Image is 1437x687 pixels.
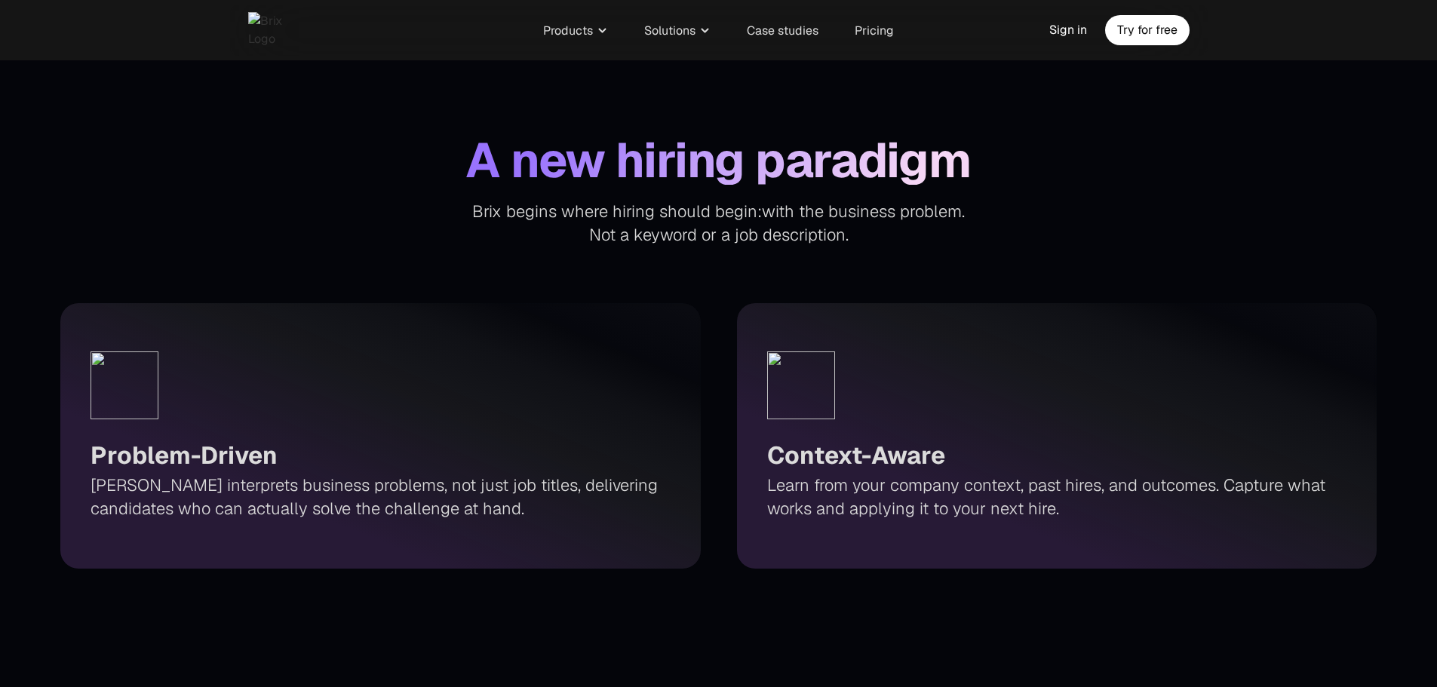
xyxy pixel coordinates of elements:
a: Try for free [1105,15,1190,45]
span: Case studies [747,24,818,36]
div: Brix begins where hiring should begin: with the business problem. Not a keyword or a job descript... [472,185,965,274]
span: Solutions [644,24,695,36]
span: Products [543,24,593,36]
p: [PERSON_NAME] interprets business problems, not just job titles, delivering candidates who can ac... [91,474,671,520]
h3: Context-Aware [767,437,945,474]
h3: Problem-Driven [91,437,278,474]
p: Learn from your company context, past hires, and outcomes. Capture what works and applying it to ... [767,474,1347,520]
img: Brix Logo [248,12,291,48]
a: Pricing [846,15,903,45]
span: Pricing [855,24,894,36]
div: Sign in [1040,15,1096,45]
a: Case studies [738,15,828,45]
div: A new hiring paradigm [465,136,971,185]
